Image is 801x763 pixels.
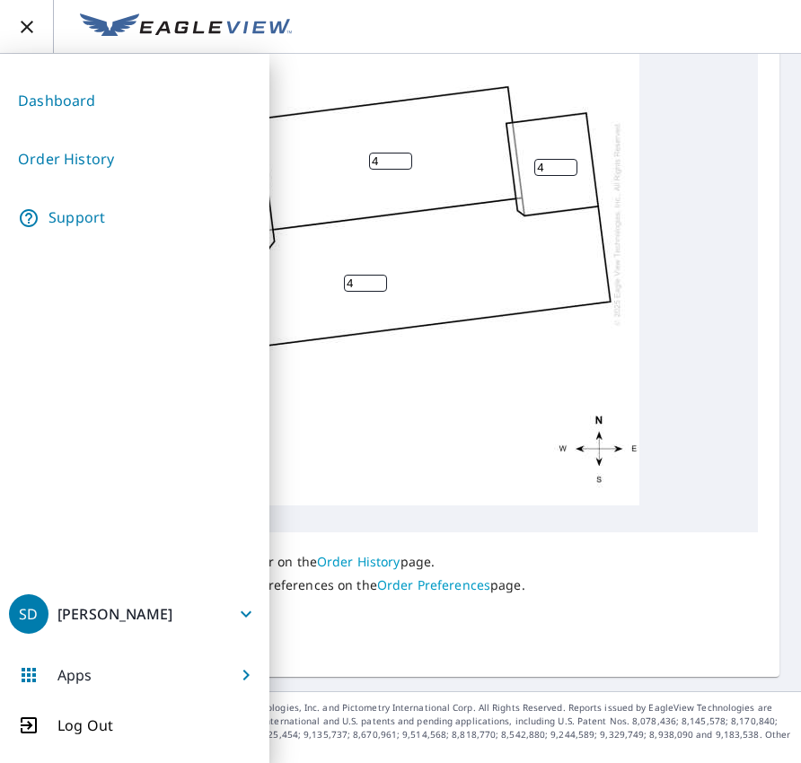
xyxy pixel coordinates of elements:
a: Order History [9,137,260,181]
p: Apps [57,664,92,686]
p: © 2025 Eagle View Technologies, Inc. and Pictometry International Corp. All Rights Reserved. Repo... [155,701,792,755]
a: Order Preferences [377,576,490,593]
p: You can update and set your order preferences on the page. [43,577,525,593]
p: Log Out [57,715,113,736]
button: Apps [9,653,260,697]
button: SD[PERSON_NAME] [9,592,260,636]
img: EV Logo [80,13,292,40]
a: Support [9,196,260,241]
button: Log Out [9,715,260,736]
a: Order History [317,553,400,570]
p: [PERSON_NAME] [57,604,172,624]
div: SD [9,594,48,634]
a: Dashboard [9,79,260,123]
p: You can track the status of your order on the page. [43,554,525,570]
